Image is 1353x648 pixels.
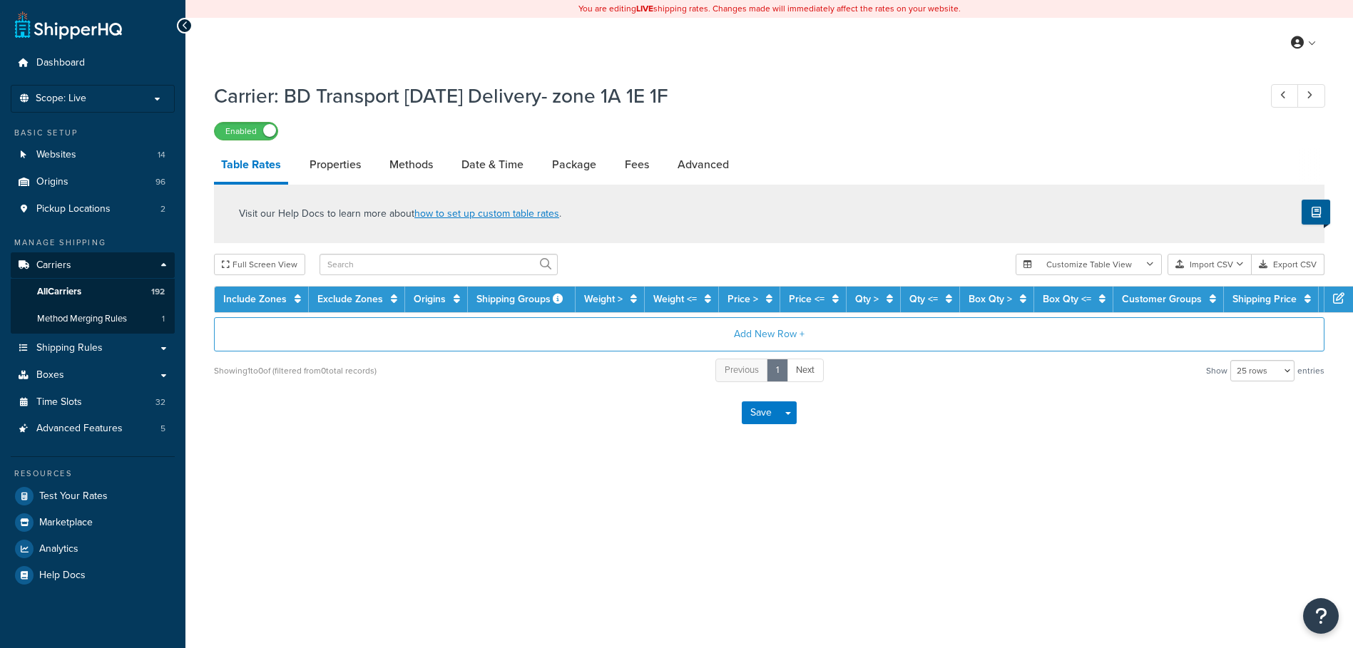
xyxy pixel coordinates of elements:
[468,287,576,312] th: Shipping Groups
[36,423,123,435] span: Advanced Features
[214,317,1324,351] button: Add New Row +
[742,401,780,424] button: Save
[787,359,824,382] a: Next
[11,362,175,389] a: Boxes
[36,149,76,161] span: Websites
[11,468,175,480] div: Resources
[223,292,287,307] a: Include Zones
[39,517,93,529] span: Marketplace
[214,254,305,275] button: Full Screen View
[545,148,603,182] a: Package
[11,416,175,442] li: Advanced Features
[11,389,175,416] a: Time Slots32
[36,396,82,408] span: Time Slots
[158,149,165,161] span: 14
[11,483,175,509] a: Test Your Rates
[11,50,175,76] a: Dashboard
[11,510,175,535] a: Marketplace
[155,176,165,188] span: 96
[414,206,559,221] a: how to set up custom table rates
[36,176,68,188] span: Origins
[11,196,175,222] li: Pickup Locations
[382,148,440,182] a: Methods
[855,292,879,307] a: Qty >
[1168,254,1252,275] button: Import CSV
[160,203,165,215] span: 2
[11,562,175,588] a: Help Docs
[11,127,175,139] div: Basic Setup
[160,423,165,435] span: 5
[454,148,531,182] a: Date & Time
[11,252,175,334] li: Carriers
[414,292,446,307] a: Origins
[239,206,561,222] p: Visit our Help Docs to learn more about .
[36,259,71,272] span: Carriers
[11,536,175,562] a: Analytics
[789,292,824,307] a: Price <=
[1122,292,1202,307] a: Customer Groups
[320,254,558,275] input: Search
[11,389,175,416] li: Time Slots
[11,416,175,442] a: Advanced Features5
[1302,200,1330,225] button: Show Help Docs
[155,396,165,408] span: 32
[11,142,175,168] a: Websites14
[11,142,175,168] li: Websites
[151,286,165,298] span: 192
[1252,254,1324,275] button: Export CSV
[302,148,368,182] a: Properties
[636,2,653,15] b: LIVE
[162,313,165,325] span: 1
[214,82,1245,110] h1: Carrier: BD Transport [DATE] Delivery- zone 1A 1E 1F
[670,148,736,182] a: Advanced
[1232,292,1297,307] a: Shipping Price
[215,123,277,140] label: Enabled
[725,363,759,376] span: Previous
[11,279,175,305] a: AllCarriers192
[214,361,377,381] div: Showing 1 to 0 of (filtered from 0 total records)
[36,342,103,354] span: Shipping Rules
[767,359,788,382] a: 1
[11,306,175,332] a: Method Merging Rules1
[36,93,86,105] span: Scope: Live
[1043,292,1091,307] a: Box Qty <=
[584,292,623,307] a: Weight >
[39,543,78,555] span: Analytics
[11,335,175,361] a: Shipping Rules
[36,57,85,69] span: Dashboard
[1297,361,1324,381] span: entries
[796,363,815,376] span: Next
[36,369,64,381] span: Boxes
[715,359,768,382] a: Previous
[39,570,86,582] span: Help Docs
[214,148,288,185] a: Table Rates
[909,292,938,307] a: Qty <=
[11,169,175,195] a: Origins96
[317,292,383,307] a: Exclude Zones
[1297,84,1325,108] a: Next Record
[37,286,81,298] span: All Carriers
[39,490,108,503] span: Test Your Rates
[11,196,175,222] a: Pickup Locations2
[11,252,175,279] a: Carriers
[1016,254,1162,275] button: Customize Table View
[1271,84,1299,108] a: Previous Record
[11,306,175,332] li: Method Merging Rules
[11,169,175,195] li: Origins
[618,148,656,182] a: Fees
[969,292,1012,307] a: Box Qty >
[11,237,175,249] div: Manage Shipping
[1206,361,1227,381] span: Show
[727,292,758,307] a: Price >
[37,313,127,325] span: Method Merging Rules
[36,203,111,215] span: Pickup Locations
[1303,598,1339,634] button: Open Resource Center
[653,292,697,307] a: Weight <=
